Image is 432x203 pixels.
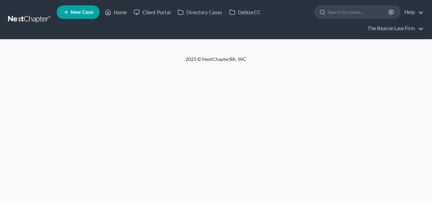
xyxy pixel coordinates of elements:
[226,6,264,18] a: DebtorCC
[102,6,130,18] a: Home
[174,6,226,18] a: Directory Cases
[328,6,389,18] input: Search by name...
[364,22,424,35] a: The Beacon Law Firm
[130,6,174,18] a: Client Portal
[401,6,424,18] a: Help
[24,56,408,68] div: 2025 © NextChapterBK, INC
[71,10,93,15] span: New Case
